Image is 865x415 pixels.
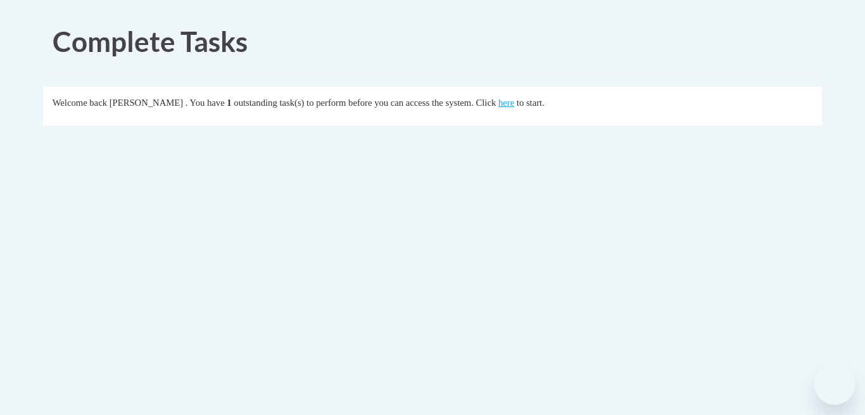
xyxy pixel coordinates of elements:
[227,98,231,108] span: 1
[53,25,248,58] span: Complete Tasks
[110,98,183,108] span: [PERSON_NAME]
[186,98,225,108] span: . You have
[498,98,514,108] a: here
[517,98,545,108] span: to start.
[53,98,107,108] span: Welcome back
[234,98,496,108] span: outstanding task(s) to perform before you can access the system. Click
[814,364,855,405] iframe: Button to launch messaging window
